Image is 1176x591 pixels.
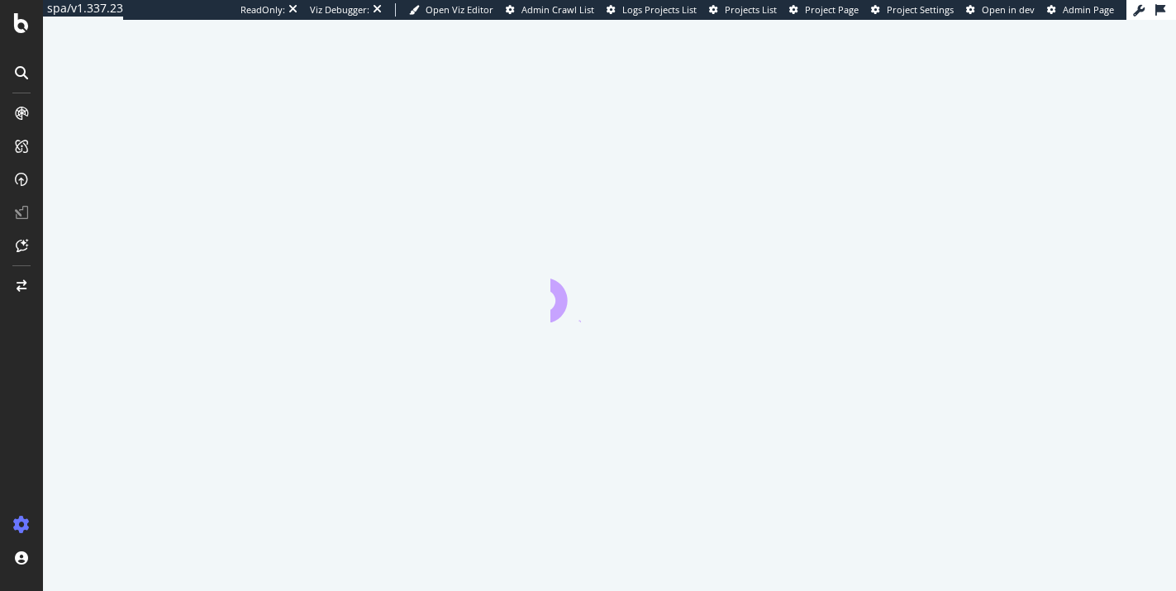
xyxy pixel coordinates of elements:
span: Admin Crawl List [521,3,594,16]
span: Open in dev [982,3,1035,16]
div: ReadOnly: [240,3,285,17]
span: Project Page [805,3,859,16]
a: Admin Crawl List [506,3,594,17]
span: Project Settings [887,3,954,16]
a: Open in dev [966,3,1035,17]
div: animation [550,263,669,322]
span: Open Viz Editor [426,3,493,16]
span: Admin Page [1063,3,1114,16]
span: Projects List [725,3,777,16]
a: Projects List [709,3,777,17]
a: Project Page [789,3,859,17]
a: Admin Page [1047,3,1114,17]
span: Logs Projects List [622,3,697,16]
a: Project Settings [871,3,954,17]
a: Logs Projects List [607,3,697,17]
div: Viz Debugger: [310,3,369,17]
a: Open Viz Editor [409,3,493,17]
